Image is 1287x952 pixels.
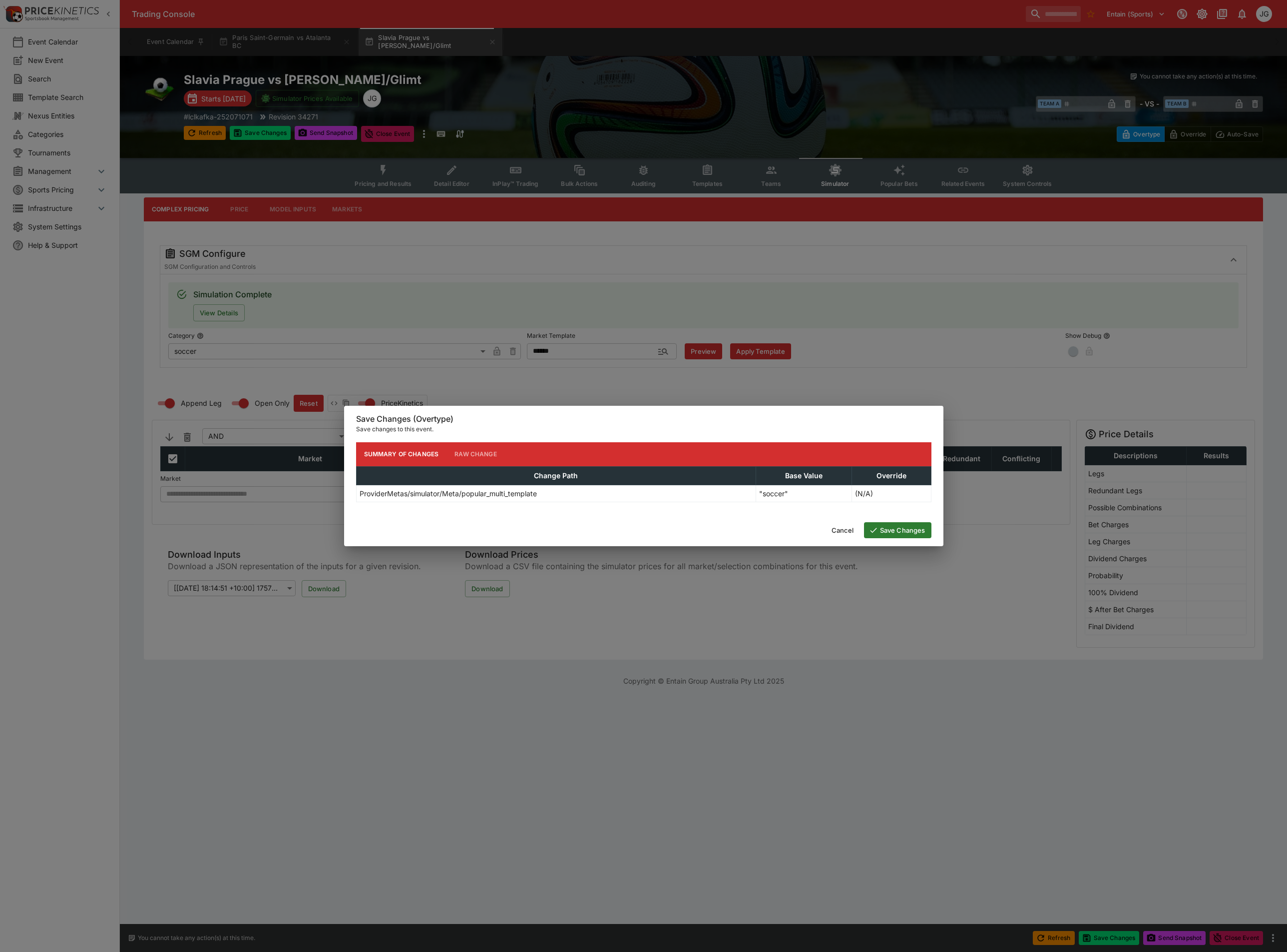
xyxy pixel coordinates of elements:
button: Cancel [826,522,860,538]
button: Summary of Changes [356,442,447,466]
p: ProviderMetas/simulator/Meta/popular_multi_template [360,488,537,499]
h6: Save Changes (Overtype) [356,414,931,424]
th: Override [852,466,931,485]
button: Raw Change [446,442,505,466]
button: Save Changes [864,522,931,538]
th: Base Value [756,466,852,485]
td: (N/A) [852,485,931,502]
th: Change Path [356,466,756,485]
p: Save changes to this event. [356,424,931,434]
td: "soccer" [756,485,852,502]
